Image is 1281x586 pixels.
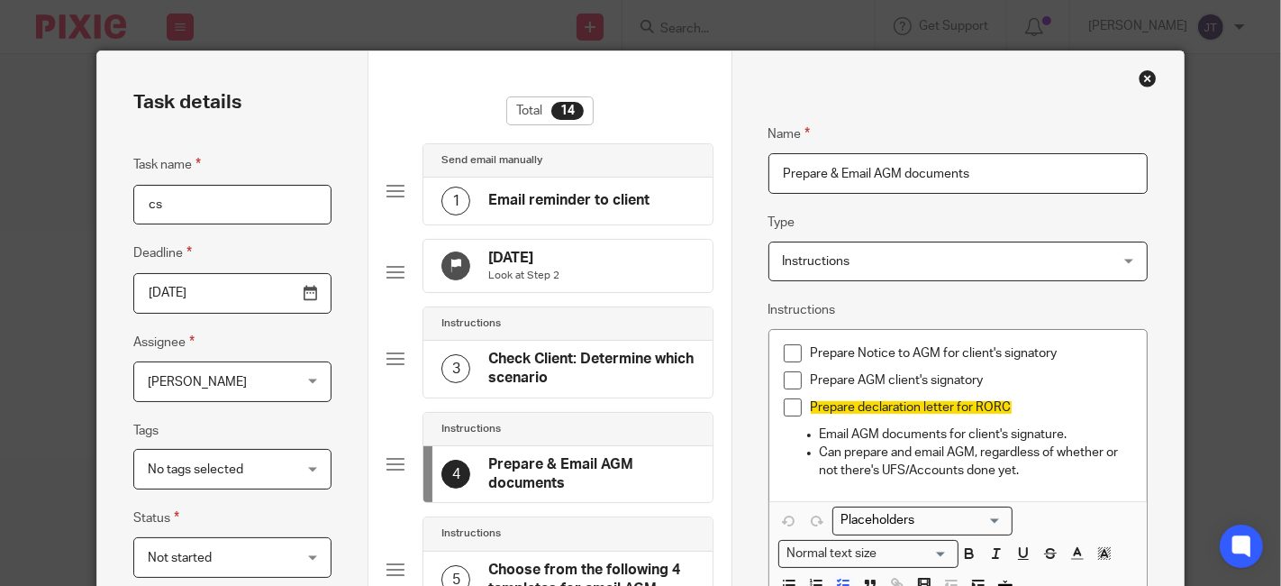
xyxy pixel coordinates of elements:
span: Normal text size [783,545,881,563]
label: Name [768,124,811,144]
p: Can prepare and email AGM, regardless of whether or not there's UFS/Accounts done yet. [820,444,1133,481]
label: Status [133,508,179,528]
h4: Instructions [441,422,501,436]
h4: Instructions [441,316,501,331]
input: Pick a date [133,273,332,314]
p: Look at Step 2 [488,269,559,283]
span: [PERSON_NAME] [148,376,247,389]
span: Not started [148,552,212,564]
p: Email AGM documents for client's signature. [820,426,1133,444]
span: No tags selected [148,463,243,476]
div: 14 [551,102,584,120]
label: Instructions [768,301,836,319]
h4: Instructions [441,526,501,541]
h2: Task details [133,87,241,118]
div: Total [506,96,594,125]
span: Instructions [783,255,850,268]
div: Placeholders [832,507,1013,535]
label: Assignee [133,332,195,353]
label: Task name [133,154,201,175]
h4: Email reminder to client [488,191,650,210]
div: 4 [441,460,470,489]
label: Type [768,214,795,232]
p: Prepare AGM client's signatory [811,371,1133,389]
label: Deadline [133,243,192,263]
input: Task name [133,185,332,225]
p: Prepare Notice to AGM for client's signatory [811,344,1133,362]
input: Search for option [882,545,947,563]
h4: [DATE] [488,249,559,268]
input: Search for option [835,511,1002,530]
h4: Send email manually [441,153,542,168]
span: Prepare declaration letter for RORC [811,401,1012,414]
h4: Check Client: Determine which scenario [488,350,694,389]
div: Text styles [778,540,958,568]
div: 3 [441,354,470,383]
div: Close this dialog window [1139,69,1157,87]
h4: Prepare & Email AGM documents [488,455,694,494]
div: Search for option [832,507,1013,535]
div: Search for option [778,540,958,568]
div: 1 [441,187,470,215]
label: Tags [133,422,159,440]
